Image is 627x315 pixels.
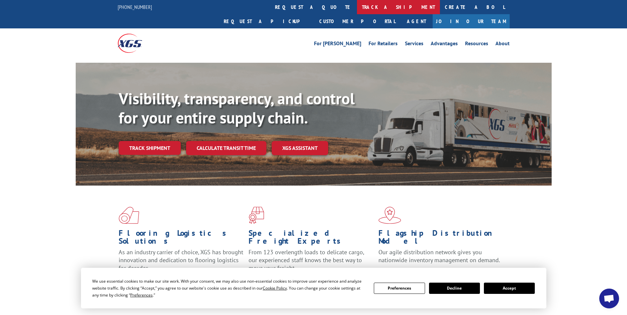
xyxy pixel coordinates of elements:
div: We use essential cookies to make our site work. With your consent, we may also use non-essential ... [92,278,366,298]
img: xgs-icon-flagship-distribution-model-red [378,207,401,224]
a: Resources [465,41,488,48]
a: Agent [400,14,433,28]
img: xgs-icon-focused-on-flooring-red [249,207,264,224]
h1: Flooring Logistics Solutions [119,229,244,248]
a: For Retailers [369,41,398,48]
button: Accept [484,283,535,294]
a: Join Our Team [433,14,510,28]
a: About [495,41,510,48]
a: Request a pickup [219,14,314,28]
button: Preferences [374,283,425,294]
span: Our agile distribution network gives you nationwide inventory management on demand. [378,248,500,264]
button: Decline [429,283,480,294]
h1: Flagship Distribution Model [378,229,503,248]
a: Customer Portal [314,14,400,28]
div: Cookie Consent Prompt [81,268,546,308]
a: [PHONE_NUMBER] [118,4,152,10]
span: As an industry carrier of choice, XGS has brought innovation and dedication to flooring logistics... [119,248,243,272]
a: Track shipment [119,141,181,155]
span: Preferences [130,292,153,298]
a: For [PERSON_NAME] [314,41,361,48]
h1: Specialized Freight Experts [249,229,373,248]
p: From 123 overlength loads to delicate cargo, our experienced staff knows the best way to move you... [249,248,373,278]
a: XGS ASSISTANT [272,141,328,155]
img: xgs-icon-total-supply-chain-intelligence-red [119,207,139,224]
a: Services [405,41,423,48]
a: Advantages [431,41,458,48]
a: Open chat [599,289,619,308]
span: Cookie Policy [263,285,287,291]
b: Visibility, transparency, and control for your entire supply chain. [119,88,355,128]
a: Calculate transit time [186,141,266,155]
